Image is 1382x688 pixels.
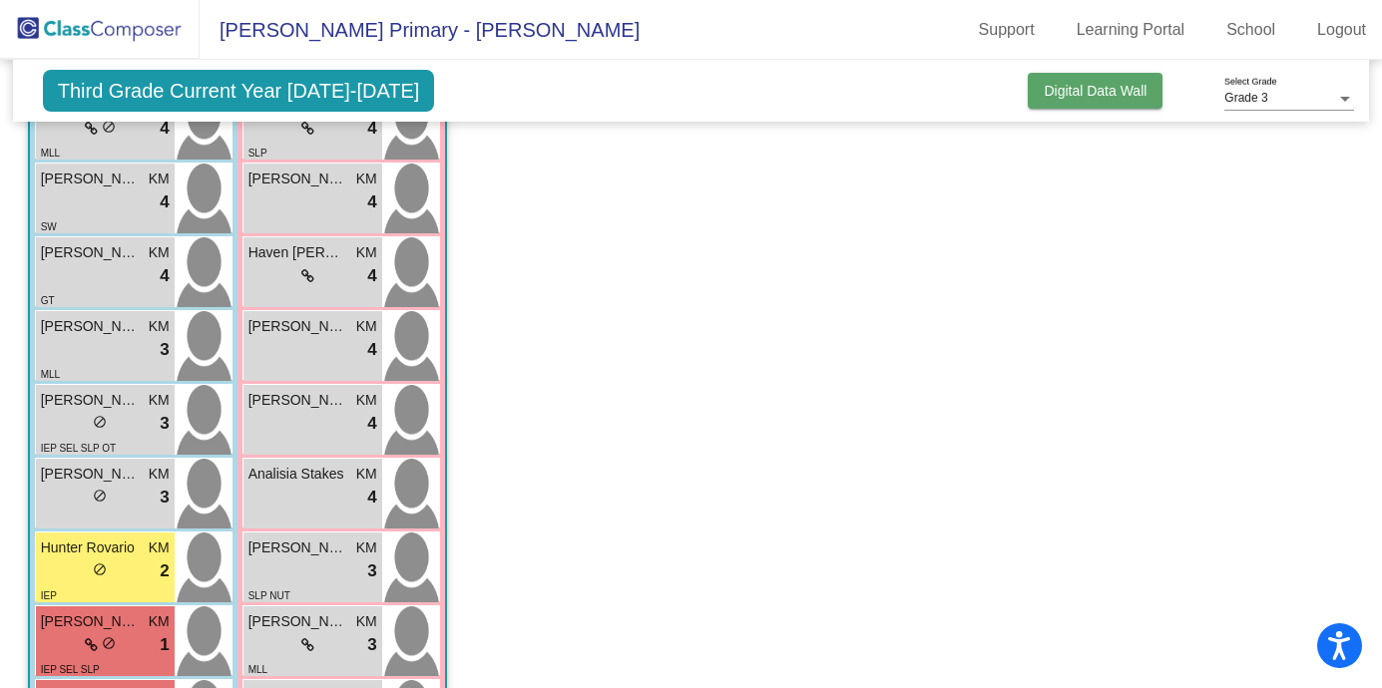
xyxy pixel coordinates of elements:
[248,316,348,337] span: [PERSON_NAME]
[1210,14,1291,46] a: School
[43,70,435,112] span: Third Grade Current Year [DATE]-[DATE]
[93,489,107,503] span: do_not_disturb_alt
[367,558,376,584] span: 3
[356,316,377,337] span: KM
[149,611,170,632] span: KM
[41,590,57,601] span: IEP
[367,337,376,363] span: 4
[367,116,376,142] span: 4
[248,242,348,263] span: Haven [PERSON_NAME]
[248,169,348,189] span: [PERSON_NAME] Born
[102,120,116,134] span: do_not_disturb_alt
[41,464,141,485] span: [PERSON_NAME]
[356,464,377,485] span: KM
[356,390,377,411] span: KM
[1061,14,1201,46] a: Learning Portal
[41,443,116,454] span: IEP SEL SLP OT
[93,415,107,429] span: do_not_disturb_alt
[149,242,170,263] span: KM
[149,537,170,558] span: KM
[200,14,640,46] span: [PERSON_NAME] Primary - [PERSON_NAME]
[41,369,60,380] span: MLL
[248,590,290,601] span: SLP NUT
[41,390,141,411] span: [PERSON_NAME]
[102,636,116,650] span: do_not_disturb_alt
[1028,73,1162,109] button: Digital Data Wall
[367,411,376,437] span: 4
[160,632,169,658] span: 1
[41,169,141,189] span: [PERSON_NAME]
[149,464,170,485] span: KM
[367,632,376,658] span: 3
[248,148,267,159] span: SLP
[367,485,376,511] span: 4
[160,337,169,363] span: 3
[160,116,169,142] span: 4
[41,221,57,232] span: SW
[149,316,170,337] span: KM
[41,537,141,558] span: Hunter Rovario
[248,464,348,485] span: Analisia Stakes
[963,14,1051,46] a: Support
[160,411,169,437] span: 3
[248,537,348,558] span: [PERSON_NAME]
[41,242,141,263] span: [PERSON_NAME]
[41,148,60,159] span: MLL
[149,390,170,411] span: KM
[367,189,376,215] span: 4
[248,390,348,411] span: [PERSON_NAME]
[1044,83,1147,99] span: Digital Data Wall
[160,485,169,511] span: 3
[248,611,348,632] span: [PERSON_NAME] de La [PERSON_NAME]
[356,242,377,263] span: KM
[160,189,169,215] span: 4
[149,169,170,189] span: KM
[356,169,377,189] span: KM
[93,562,107,576] span: do_not_disturb_alt
[160,263,169,289] span: 4
[1301,14,1382,46] a: Logout
[41,611,141,632] span: [PERSON_NAME] [PERSON_NAME]
[41,664,100,675] span: IEP SEL SLP
[356,537,377,558] span: KM
[41,316,141,337] span: [PERSON_NAME]
[248,664,267,675] span: MLL
[356,611,377,632] span: KM
[1224,91,1267,105] span: Grade 3
[160,558,169,584] span: 2
[367,263,376,289] span: 4
[41,295,55,306] span: GT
